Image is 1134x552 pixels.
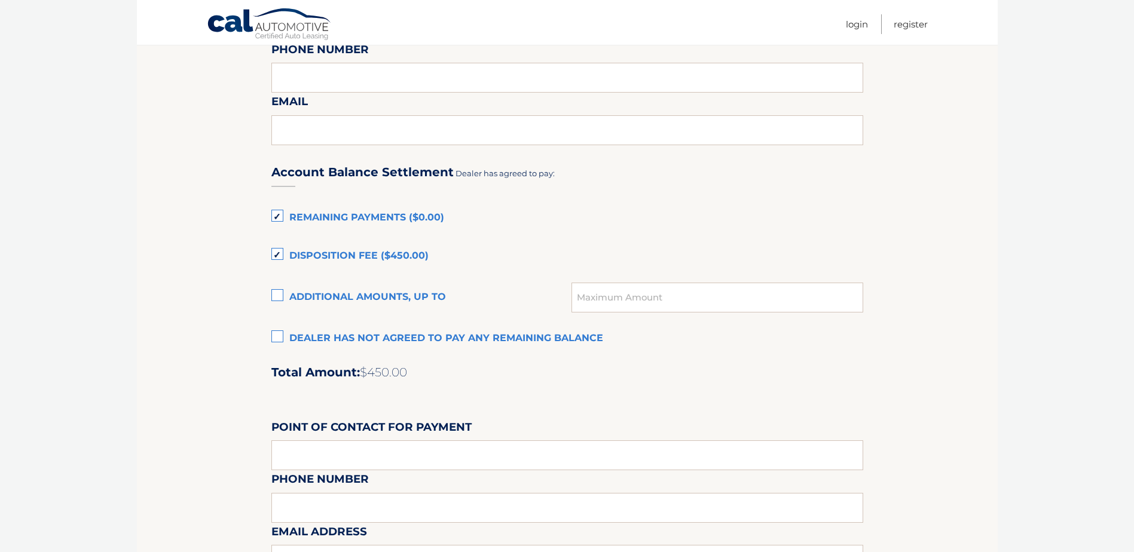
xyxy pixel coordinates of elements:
[271,418,472,440] label: Point of Contact for Payment
[846,14,868,34] a: Login
[360,365,407,379] span: $450.00
[207,8,332,42] a: Cal Automotive
[571,283,863,312] input: Maximum Amount
[271,244,863,268] label: Disposition Fee ($450.00)
[271,165,454,180] h3: Account Balance Settlement
[271,327,863,351] label: Dealer has not agreed to pay any remaining balance
[456,168,555,178] span: Dealer has agreed to pay:
[271,365,863,380] h2: Total Amount:
[271,523,367,545] label: Email Address
[271,206,863,230] label: Remaining Payments ($0.00)
[894,14,928,34] a: Register
[271,286,572,309] label: Additional amounts, up to
[271,41,369,63] label: Phone Number
[271,93,308,115] label: Email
